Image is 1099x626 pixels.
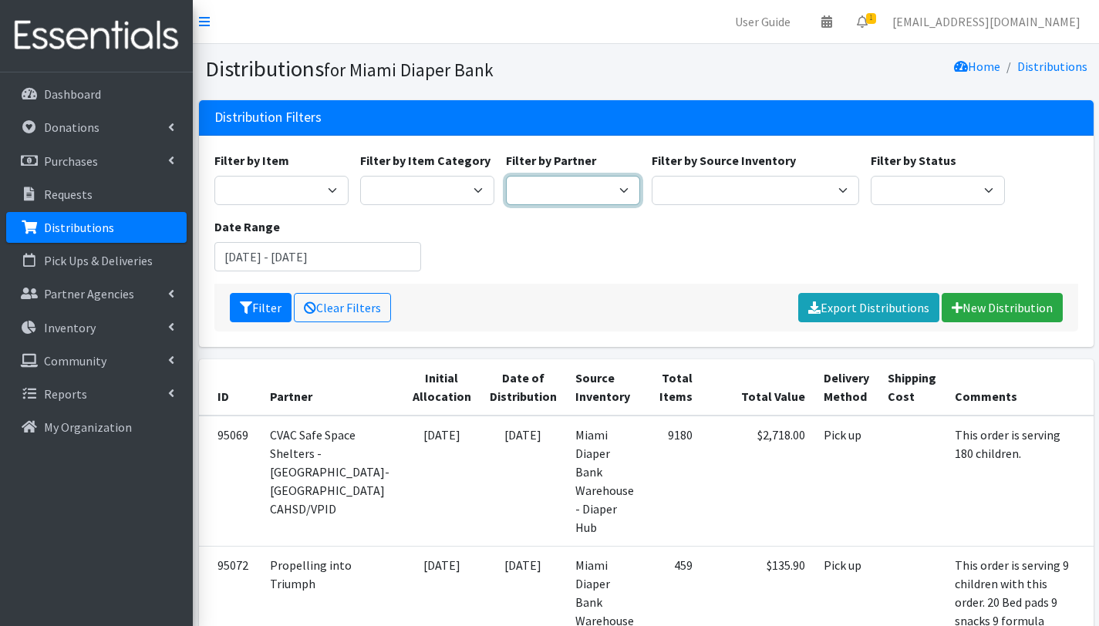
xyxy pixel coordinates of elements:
[6,345,187,376] a: Community
[6,245,187,276] a: Pick Ups & Deliveries
[199,416,261,547] td: 95069
[6,312,187,343] a: Inventory
[44,286,134,301] p: Partner Agencies
[230,293,292,322] button: Filter
[652,151,796,170] label: Filter by Source Inventory
[205,56,641,82] h1: Distributions
[44,419,132,435] p: My Organization
[6,79,187,109] a: Dashboard
[324,59,494,81] small: for Miami Diaper Bank
[878,359,946,416] th: Shipping Cost
[814,416,878,547] td: Pick up
[403,359,480,416] th: Initial Allocation
[871,151,956,170] label: Filter by Status
[643,416,702,547] td: 9180
[261,416,403,547] td: CVAC Safe Space Shelters - [GEOGRAPHIC_DATA]- [GEOGRAPHIC_DATA] CAHSD/VPID
[942,293,1063,322] a: New Distribution
[506,151,596,170] label: Filter by Partner
[6,412,187,443] a: My Organization
[199,359,261,416] th: ID
[814,359,878,416] th: Delivery Method
[480,359,566,416] th: Date of Distribution
[6,112,187,143] a: Donations
[643,359,702,416] th: Total Items
[702,416,814,547] td: $2,718.00
[44,353,106,369] p: Community
[880,6,1093,37] a: [EMAIL_ADDRESS][DOMAIN_NAME]
[44,187,93,202] p: Requests
[360,151,491,170] label: Filter by Item Category
[214,109,322,126] h3: Distribution Filters
[1017,59,1087,74] a: Distributions
[214,242,422,271] input: January 1, 2011 - December 31, 2011
[6,179,187,210] a: Requests
[6,212,187,243] a: Distributions
[702,359,814,416] th: Total Value
[480,416,566,547] td: [DATE]
[954,59,1000,74] a: Home
[946,359,1088,416] th: Comments
[6,146,187,177] a: Purchases
[44,386,87,402] p: Reports
[294,293,391,322] a: Clear Filters
[214,151,289,170] label: Filter by Item
[403,416,480,547] td: [DATE]
[6,278,187,309] a: Partner Agencies
[44,153,98,169] p: Purchases
[6,10,187,62] img: HumanEssentials
[44,119,99,135] p: Donations
[866,13,876,24] span: 1
[566,359,643,416] th: Source Inventory
[44,320,96,335] p: Inventory
[844,6,880,37] a: 1
[6,379,187,409] a: Reports
[214,217,280,236] label: Date Range
[261,359,403,416] th: Partner
[44,220,114,235] p: Distributions
[798,293,939,322] a: Export Distributions
[44,86,101,102] p: Dashboard
[723,6,803,37] a: User Guide
[44,253,153,268] p: Pick Ups & Deliveries
[566,416,643,547] td: Miami Diaper Bank Warehouse - Diaper Hub
[946,416,1088,547] td: This order is serving 180 children.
